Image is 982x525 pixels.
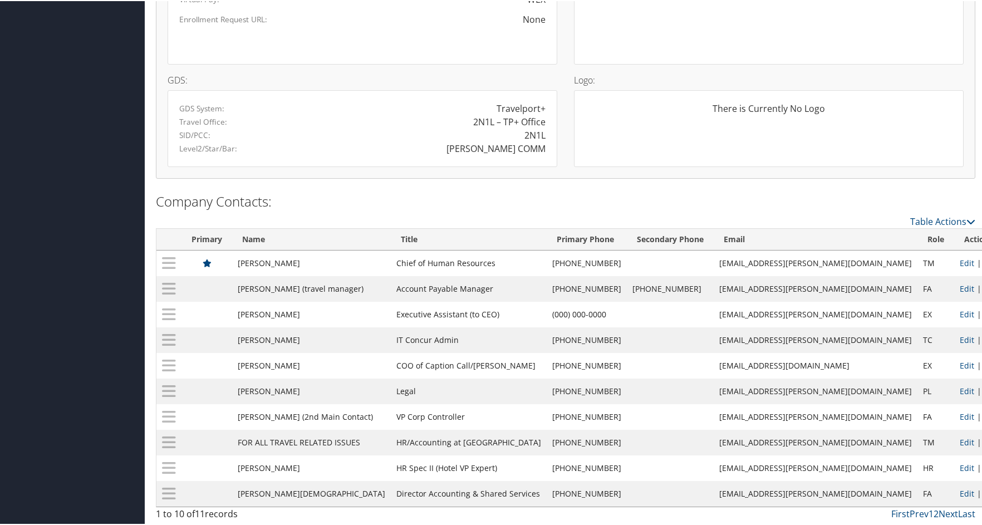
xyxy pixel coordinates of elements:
td: [PERSON_NAME] [232,326,391,352]
div: There is Currently No Logo [586,101,952,123]
a: Edit [960,333,974,344]
a: Edit [960,359,974,370]
td: [PERSON_NAME] (travel manager) [232,275,391,301]
td: [EMAIL_ADDRESS][PERSON_NAME][DOMAIN_NAME] [714,403,917,429]
td: [PHONE_NUMBER] [547,326,627,352]
td: EX [917,301,954,326]
td: [EMAIL_ADDRESS][PERSON_NAME][DOMAIN_NAME] [714,377,917,403]
td: EX [917,352,954,377]
td: Account Payable Manager [391,275,547,301]
td: HR Spec II (Hotel VP Expert) [391,454,547,480]
td: TC [917,326,954,352]
div: Travelport+ [497,101,546,114]
div: 1 to 10 of records [156,506,348,525]
label: Level2/Star/Bar: [179,142,237,153]
a: Last [958,507,975,519]
span: 11 [195,507,205,519]
td: [PERSON_NAME][DEMOGRAPHIC_DATA] [232,480,391,506]
td: FOR ALL TRAVEL RELATED ISSUES [232,429,391,454]
td: [EMAIL_ADDRESS][PERSON_NAME][DOMAIN_NAME] [714,275,917,301]
td: [PERSON_NAME] [232,377,391,403]
label: Travel Office: [179,115,227,126]
th: Primary [181,228,232,249]
td: [EMAIL_ADDRESS][PERSON_NAME][DOMAIN_NAME] [714,480,917,506]
a: 2 [934,507,939,519]
th: Email [714,228,917,249]
td: FA [917,275,954,301]
a: Prev [910,507,929,519]
td: [EMAIL_ADDRESS][DOMAIN_NAME] [714,352,917,377]
th: Primary Phone [547,228,627,249]
td: [EMAIL_ADDRESS][PERSON_NAME][DOMAIN_NAME] [714,429,917,454]
label: GDS System: [179,102,224,113]
a: Edit [960,487,974,498]
td: [PHONE_NUMBER] [627,275,714,301]
td: [EMAIL_ADDRESS][PERSON_NAME][DOMAIN_NAME] [714,301,917,326]
td: PL [917,377,954,403]
td: TM [917,249,954,275]
a: Edit [960,462,974,472]
th: Role [917,228,954,249]
a: Next [939,507,958,519]
th: Secondary Phone [627,228,714,249]
td: [PHONE_NUMBER] [547,403,627,429]
th: Title [391,228,547,249]
td: [PHONE_NUMBER] [547,249,627,275]
td: [EMAIL_ADDRESS][PERSON_NAME][DOMAIN_NAME] [714,454,917,480]
td: FA [917,403,954,429]
td: FA [917,480,954,506]
h4: GDS: [168,75,557,84]
td: [PERSON_NAME] (2nd Main Contact) [232,403,391,429]
a: Edit [960,282,974,293]
a: First [891,507,910,519]
td: [PHONE_NUMBER] [547,429,627,454]
h2: Company Contacts: [156,191,975,210]
div: None [339,12,546,25]
label: Enrollment Request URL: [179,13,267,24]
td: Legal [391,377,547,403]
td: IT Concur Admin [391,326,547,352]
td: Chief of Human Resources [391,249,547,275]
td: [EMAIL_ADDRESS][PERSON_NAME][DOMAIN_NAME] [714,249,917,275]
td: (000) 000-0000 [547,301,627,326]
div: 2N1L – TP+ Office [473,114,546,127]
td: [PHONE_NUMBER] [547,377,627,403]
td: VP Corp Controller [391,403,547,429]
td: [PERSON_NAME] [232,301,391,326]
td: HR [917,454,954,480]
td: Executive Assistant (to CEO) [391,301,547,326]
td: [PHONE_NUMBER] [547,454,627,480]
td: [PHONE_NUMBER] [547,275,627,301]
td: [PERSON_NAME] [232,249,391,275]
td: TM [917,429,954,454]
td: [PHONE_NUMBER] [547,480,627,506]
td: [PHONE_NUMBER] [547,352,627,377]
a: Table Actions [910,214,975,227]
h4: Logo: [574,75,964,84]
td: HR/Accounting at [GEOGRAPHIC_DATA] [391,429,547,454]
td: [EMAIL_ADDRESS][PERSON_NAME][DOMAIN_NAME] [714,326,917,352]
td: COO of Caption Call/[PERSON_NAME] [391,352,547,377]
label: SID/PCC: [179,129,210,140]
a: Edit [960,436,974,447]
a: Edit [960,308,974,318]
td: [PERSON_NAME] [232,454,391,480]
th: Name [232,228,391,249]
a: 1 [929,507,934,519]
a: Edit [960,257,974,267]
div: 2N1L [524,127,546,141]
div: [PERSON_NAME] COMM [446,141,546,154]
td: Director Accounting & Shared Services [391,480,547,506]
a: Edit [960,410,974,421]
td: [PERSON_NAME] [232,352,391,377]
a: Edit [960,385,974,395]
